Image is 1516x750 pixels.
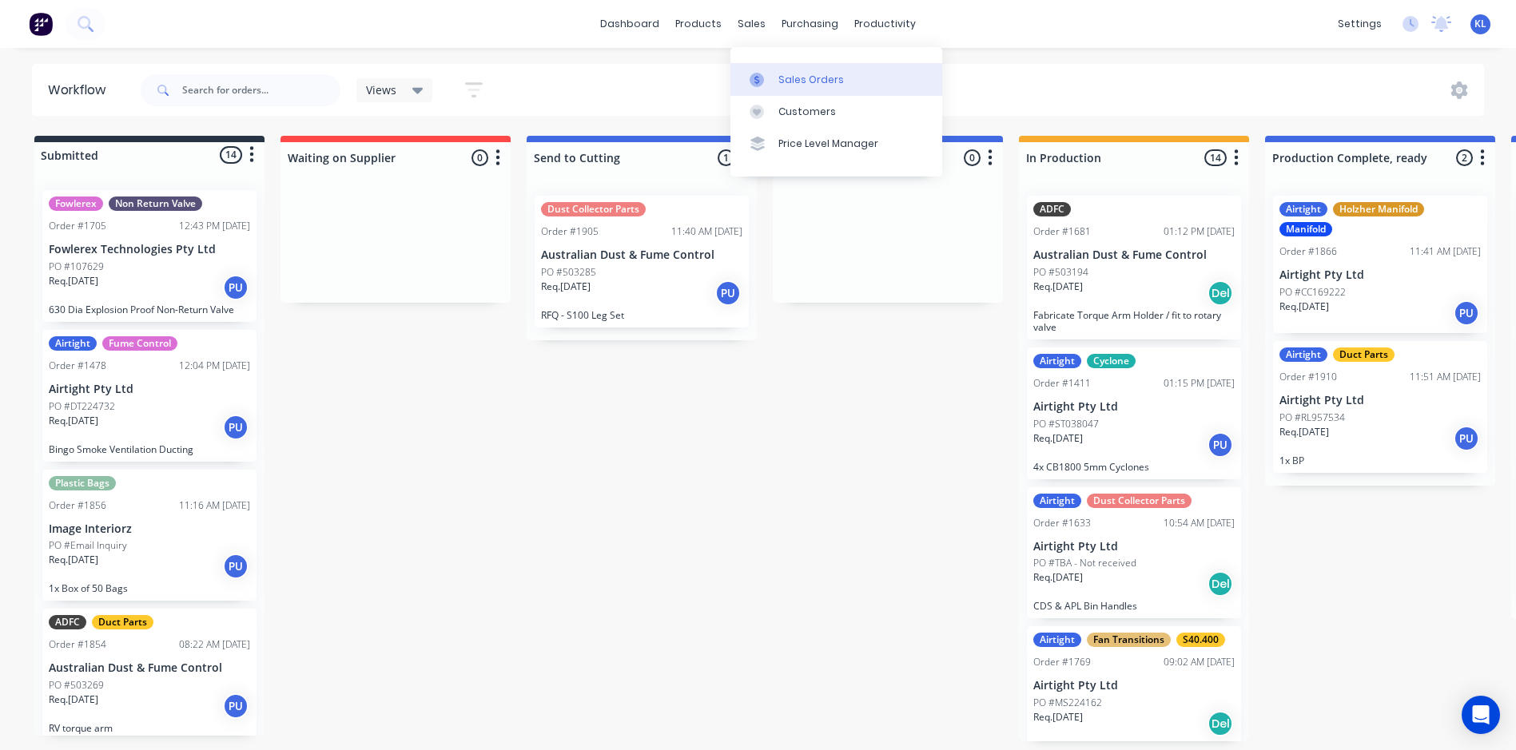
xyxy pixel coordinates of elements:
p: Req. [DATE] [1279,300,1329,314]
div: Duct Parts [1333,347,1395,362]
div: 10:54 AM [DATE] [1164,516,1235,530]
p: Australian Dust & Fume Control [1033,248,1235,262]
p: Fowlerex Technologies Pty Ltd [49,243,250,256]
p: RFQ - S100 Leg Set [541,309,742,321]
p: Airtight Pty Ltd [1033,400,1235,414]
div: Plastic Bags [49,476,116,490]
p: Req. [DATE] [1033,710,1083,724]
p: 4x CB1800 5mm Cyclones [1033,461,1235,473]
img: Factory [29,12,53,36]
div: Order #1769 [1033,655,1091,669]
div: AirtightDust Collector PartsOrder #163310:54 AM [DATE]Airtight Pty LtdPO #TBA - Not receivedReq.[... [1027,487,1241,619]
div: Order #1478 [49,359,106,373]
p: RV torque arm [49,722,250,734]
div: Order #1854 [49,637,106,652]
p: PO #DT224732 [49,399,115,414]
div: Order #1905 [541,224,599,239]
div: ADFC [1033,202,1071,216]
div: Dust Collector Parts [1087,494,1192,508]
span: KL [1474,17,1486,31]
div: 11:40 AM [DATE] [671,224,742,239]
a: Sales Orders [730,63,942,95]
p: PO #503194 [1033,265,1088,280]
div: 12:43 PM [DATE] [179,219,250,233]
a: Customers [730,96,942,128]
p: PO #RL957534 [1279,411,1345,425]
div: Airtight [1279,202,1327,216]
div: Order #1910 [1279,370,1337,384]
div: Holzher Manifold [1333,202,1424,216]
div: Del [1208,711,1233,736]
p: CDS & APL Bin Handles [1033,600,1235,612]
div: Fowlerex [49,196,103,211]
div: ADFC [49,615,86,629]
div: Workflow [48,81,113,100]
div: Airtight [49,336,97,351]
p: Req. [DATE] [49,414,98,428]
div: 11:41 AM [DATE] [1410,244,1481,259]
div: Order #1633 [1033,516,1091,530]
p: Req. [DATE] [49,274,98,288]
div: purchasing [774,12,846,36]
div: AirtightHolzher ManifoldManifoldOrder #186611:41 AM [DATE]Airtight Pty LtdPO #CC169222Req.[DATE]PU [1273,196,1487,333]
div: Open Intercom Messenger [1462,696,1500,734]
p: Req. [DATE] [541,280,591,294]
p: PO #503285 [541,265,596,280]
p: Req. [DATE] [49,553,98,567]
div: 01:15 PM [DATE] [1164,376,1235,391]
p: PO #TBA - Not received [1033,556,1136,570]
div: Fan Transitions [1087,633,1171,647]
div: PU [223,415,249,440]
div: PU [223,554,249,579]
p: PO #MS224162 [1033,696,1102,710]
div: settings [1330,12,1390,36]
div: 08:22 AM [DATE] [179,637,250,652]
div: Dust Collector Parts [541,202,646,216]
div: Order #1705 [49,219,106,233]
div: Airtight [1279,347,1327,362]
div: Del [1208,571,1233,597]
div: Non Return Valve [109,196,202,211]
div: ADFCDuct PartsOrder #185408:22 AM [DATE]Australian Dust & Fume ControlPO #503269Req.[DATE]PURV to... [42,609,257,740]
div: Airtight [1033,633,1081,647]
div: FowlerexNon Return ValveOrder #170512:43 PM [DATE]Fowlerex Technologies Pty LtdPO #107629Req.[DAT... [42,190,257,322]
div: Fume Control [102,336,177,351]
div: Plastic BagsOrder #185611:16 AM [DATE]Image InteriorzPO #Email InquiryReq.[DATE]PU1x Box of 50 Bags [42,470,257,601]
a: Price Level Manager [730,128,942,160]
div: Order #1856 [49,498,106,513]
div: 11:51 AM [DATE] [1410,370,1481,384]
p: PO #Email Inquiry [49,538,127,553]
div: 01:12 PM [DATE] [1164,224,1235,239]
p: Australian Dust & Fume Control [49,661,250,675]
div: PU [1208,432,1233,458]
div: Order #1411 [1033,376,1091,391]
p: Req. [DATE] [1033,431,1083,446]
div: products [667,12,730,36]
p: Req. [DATE] [1033,570,1083,585]
p: 1x Box of 50 Bags [49,582,250,594]
div: PU [223,693,249,719]
div: Airtight [1033,494,1081,508]
p: PO #107629 [49,260,104,274]
p: PO #ST038047 [1033,417,1099,431]
div: sales [730,12,774,36]
div: Price Level Manager [778,137,878,151]
p: PO #CC169222 [1279,285,1346,300]
p: Bingo Smoke Ventilation Ducting [49,443,250,455]
a: dashboard [592,12,667,36]
div: ADFCOrder #168101:12 PM [DATE]Australian Dust & Fume ControlPO #503194Req.[DATE]DelFabricate Torq... [1027,196,1241,339]
div: 11:16 AM [DATE] [179,498,250,513]
div: Order #1681 [1033,224,1091,239]
p: 630 Dia Explosion Proof Non-Return Valve [49,304,250,315]
p: Airtight Pty Ltd [1033,679,1235,692]
div: productivity [846,12,924,36]
div: Duct Parts [92,615,153,629]
p: Req. [DATE] [49,692,98,707]
div: Customers [778,105,836,119]
div: PU [1454,300,1479,326]
p: PO #503269 [49,678,104,692]
div: Manifold [1279,222,1332,236]
div: S40.400 [1176,633,1225,647]
div: Dust Collector PartsOrder #190511:40 AM [DATE]Australian Dust & Fume ControlPO #503285Req.[DATE]P... [535,196,749,327]
p: Req. [DATE] [1279,425,1329,439]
